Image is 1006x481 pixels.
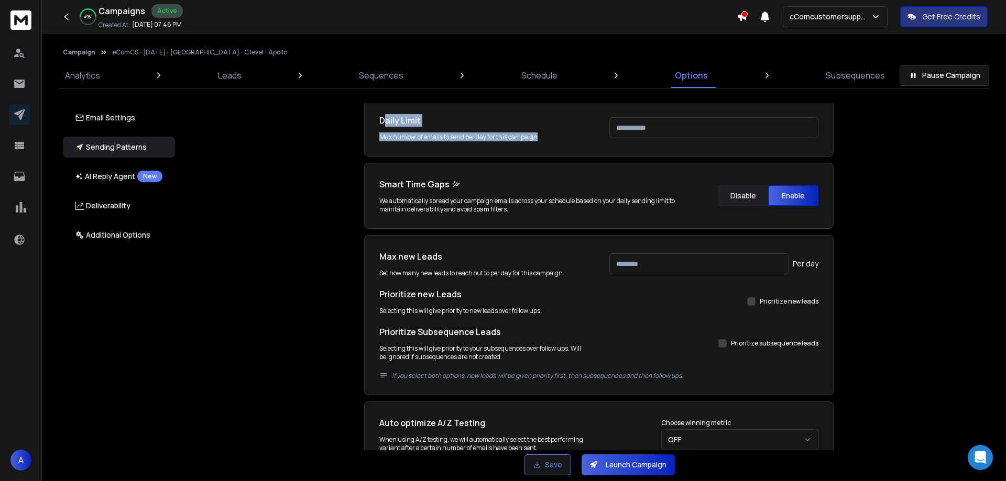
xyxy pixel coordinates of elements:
button: Email Settings [63,107,175,128]
p: Email Settings [75,113,135,123]
a: Subsequences [819,63,891,88]
a: Options [669,63,714,88]
button: Get Free Credits [900,6,988,27]
p: eComCS - [DATE] - [GEOGRAPHIC_DATA] - C level - Apollo [112,48,287,57]
p: [DATE] 07:46 PM [132,20,182,29]
a: Leads [212,63,248,88]
button: A [10,450,31,471]
p: 49 % [84,14,92,20]
div: Open Intercom Messenger [968,445,993,470]
h1: Daily Limit [379,114,588,127]
p: Options [675,69,708,82]
p: Analytics [65,69,100,82]
a: Analytics [59,63,106,88]
p: Get Free Credits [922,12,980,22]
h1: Campaigns [99,5,145,17]
a: Schedule [515,63,564,88]
button: Pause Campaign [900,65,989,86]
div: Active [151,4,183,18]
p: Created At: [99,21,130,29]
p: Sequences [359,69,403,82]
p: Leads [218,69,242,82]
button: Campaign [63,48,95,57]
p: Subsequences [826,69,885,82]
p: cComcustomersupport [790,12,871,22]
a: Sequences [353,63,410,88]
p: Schedule [521,69,557,82]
